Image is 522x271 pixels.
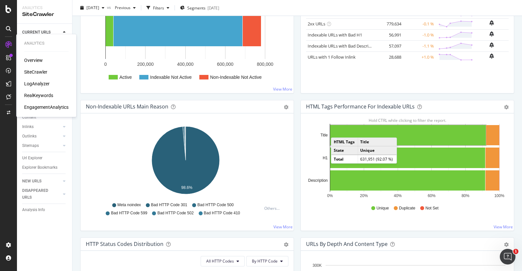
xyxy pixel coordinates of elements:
a: Indexable URLs with Bad H1 [308,32,362,38]
a: URLs with 1 Follow Inlink [308,54,356,60]
td: Unique [358,146,397,155]
button: All HTTP Codes [201,256,245,266]
text: Non-Indexable Not Active [210,75,262,80]
text: 0 [104,62,107,67]
div: Non-Indexable URLs Main Reason [86,103,168,110]
text: 60% [428,193,436,198]
button: By HTTP Code [246,256,288,266]
div: CURRENT URLS [22,29,51,36]
div: Sitemaps [22,142,39,149]
td: Total [331,155,358,163]
a: Indexable URLs with Bad Description [308,43,379,49]
div: DISAPPEARED URLS [22,187,55,201]
td: -1.1 % [403,40,436,51]
div: Analytics [22,5,67,11]
a: RealKeywords [24,92,53,99]
text: 20% [360,193,368,198]
span: Meta noindex [117,202,141,208]
div: Analytics [24,41,69,46]
td: 28,688 [377,51,403,63]
td: Title [358,138,397,146]
a: DISAPPEARED URLS [22,187,61,201]
a: Analysis Info [22,207,68,213]
div: Content [22,114,36,121]
text: Description [308,178,328,183]
span: Bad HTTP Code 500 [197,202,234,208]
span: Bad HTTP Code 301 [151,202,187,208]
a: Explorer Bookmarks [22,164,68,171]
a: SiteCrawler [24,69,47,75]
div: bell-plus [489,20,494,25]
button: Previous [112,3,138,13]
div: Inlinks [22,123,34,130]
div: gear [284,105,288,109]
td: -1.0 % [403,29,436,40]
div: HTTP Status Codes Distribution [86,241,163,247]
a: Outlinks [22,133,61,140]
div: Url Explorer [22,155,42,162]
span: Bad HTTP Code 502 [157,210,193,216]
a: View More [494,224,513,230]
a: Inlinks [22,123,61,130]
a: EngagementAnalytics [24,104,69,110]
text: 100% [494,193,504,198]
span: Segments [187,5,206,10]
span: Unique [376,206,389,211]
div: bell-plus [489,31,494,36]
svg: A chart. [306,124,506,199]
td: HTML Tags [331,138,358,146]
span: vs [107,4,112,10]
td: 56,991 [377,29,403,40]
td: -0.1 % [403,18,436,29]
div: Explorer Bookmarks [22,164,57,171]
span: 1 [513,249,518,254]
text: 0% [327,193,333,198]
span: 2025 Oct. 3rd [86,5,99,10]
text: 400,000 [177,62,194,67]
div: bell-plus [489,53,494,59]
a: View More [273,224,293,230]
td: State [331,146,358,155]
svg: A chart. [86,124,285,199]
text: 80% [462,193,469,198]
text: 40% [394,193,402,198]
a: 2xx URLs [308,21,325,27]
div: HTML Tags Performance for Indexable URLs [306,103,415,110]
div: SiteCrawler [22,11,67,18]
a: LogAnalyzer [24,80,50,87]
a: NEW URLS [22,178,61,185]
div: URLs by Depth and Content Type [306,241,388,247]
span: Not Set [425,206,438,211]
a: Overview [24,57,43,64]
div: gear [504,105,509,109]
div: Filters [153,5,164,10]
a: CURRENT URLS [22,29,61,36]
div: bell-plus [489,42,494,48]
div: NEW URLS [22,178,41,185]
text: 300K [313,263,322,268]
div: Outlinks [22,133,37,140]
span: Duplicate [399,206,415,211]
a: Sitemaps [22,142,61,149]
text: Active [119,75,132,80]
div: gear [284,242,288,247]
td: 57,097 [377,40,403,51]
a: Url Explorer [22,155,68,162]
div: Analysis Info [22,207,45,213]
text: Indexable Not Active [150,75,192,80]
span: Previous [112,5,130,10]
td: 631,951 (92.07 %) [358,155,397,163]
td: 779,634 [377,18,403,29]
div: gear [504,242,509,247]
span: By HTTP Code [252,258,278,264]
text: 600,000 [217,62,234,67]
button: [DATE] [78,3,107,13]
iframe: Intercom live chat [500,249,515,264]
